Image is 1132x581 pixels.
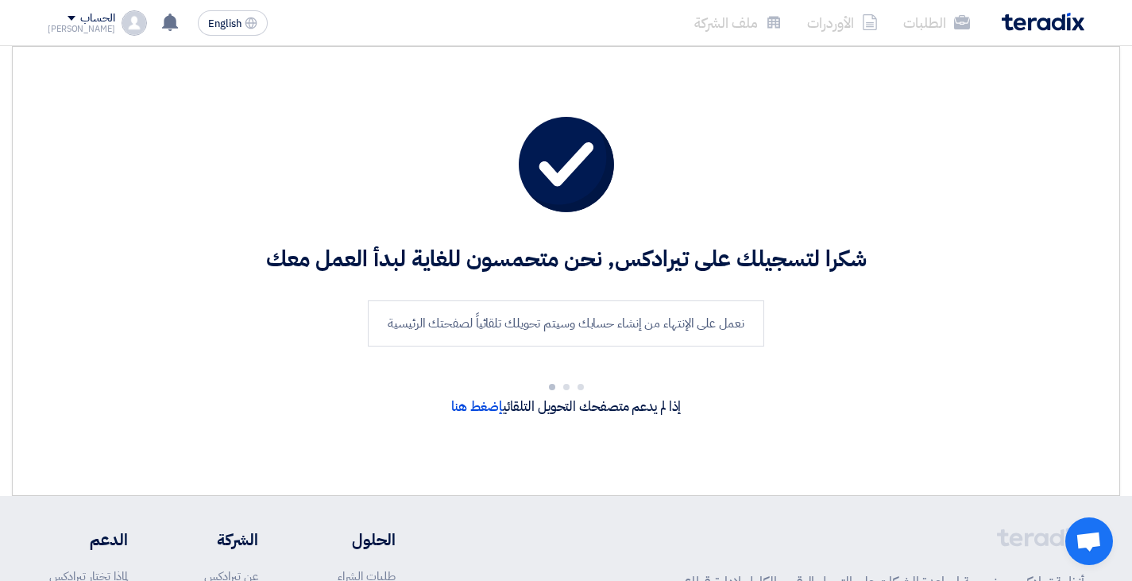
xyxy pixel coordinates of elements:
div: [PERSON_NAME] [48,25,115,33]
a: إضغط هنا [451,397,503,416]
li: الدعم [48,528,128,552]
button: English [198,10,268,36]
div: Open chat [1065,517,1113,565]
p: إذا لم يدعم متصفحك التحويل التلقائي [79,397,1053,417]
h2: شكرا لتسجيلك على تيرادكس, نحن متحمسون للغاية لبدأ العمل معك [79,244,1053,275]
li: الشركة [176,528,258,552]
div: نعمل على الإنتهاء من إنشاء حسابك وسيتم تحويلك تلقائياً لصفحتك الرئيسية [368,300,763,347]
li: الحلول [306,528,396,552]
img: profile_test.png [122,10,147,36]
div: الحساب [80,12,114,25]
img: tick.svg [519,117,614,212]
img: Teradix logo [1002,13,1084,31]
span: English [208,18,241,29]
